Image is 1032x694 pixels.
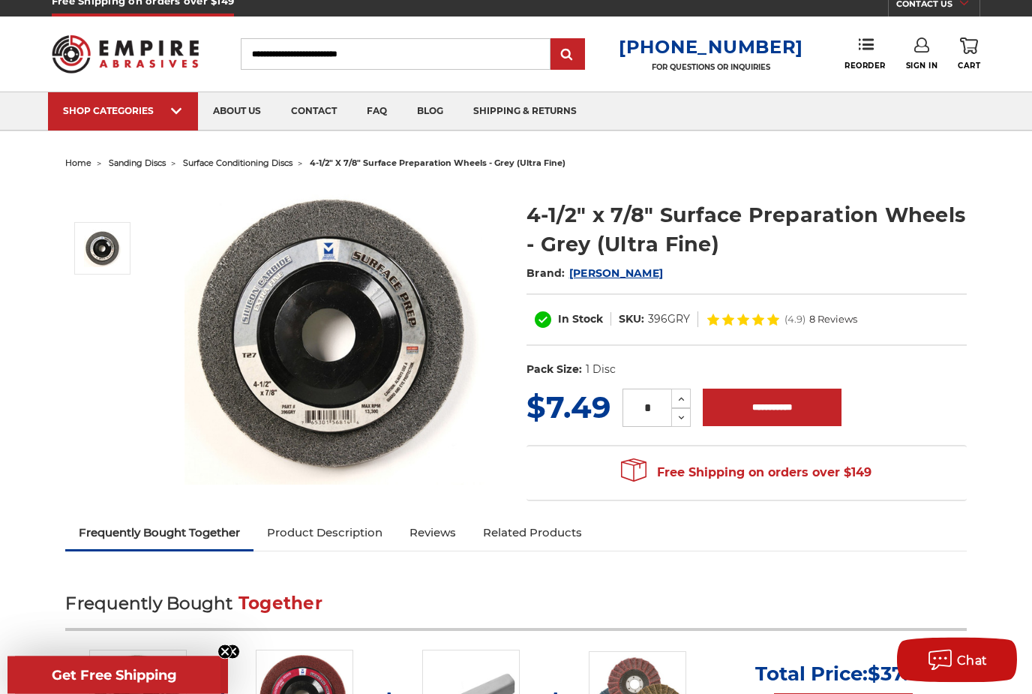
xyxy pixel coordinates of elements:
span: Together [238,593,322,614]
h1: 4-1/2" x 7/8" Surface Preparation Wheels - Grey (Ultra Fine) [526,201,967,260]
span: Chat [957,653,988,668]
span: $7.49 [526,389,610,426]
span: Get Free Shipping [52,667,177,683]
a: Related Products [469,517,595,550]
a: sanding discs [109,158,166,169]
div: SHOP CATEGORIES [63,106,183,117]
button: Chat [897,638,1017,683]
a: Product Description [253,517,396,550]
span: $37.77 [868,662,932,686]
a: Cart [958,38,980,71]
a: home [65,158,91,169]
button: Close teaser [225,644,240,659]
dd: 1 Disc [586,362,616,378]
a: contact [276,93,352,131]
a: Frequently Bought Together [65,517,253,550]
input: Submit [553,41,583,71]
a: blog [402,93,458,131]
span: Frequently Bought [65,593,232,614]
span: 4-1/2" x 7/8" surface preparation wheels - grey (ultra fine) [310,158,565,169]
img: Empire Abrasives [52,26,199,84]
img: Gray Surface Prep Disc [84,230,121,268]
p: Total Price: [755,662,932,686]
span: Free Shipping on orders over $149 [621,458,871,488]
p: FOR QUESTIONS OR INQUIRIES [619,63,803,73]
span: Cart [958,62,980,71]
span: Reorder [844,62,886,71]
dt: SKU: [619,312,644,328]
a: faq [352,93,402,131]
dt: Pack Size: [526,362,582,378]
a: [PERSON_NAME] [569,267,663,281]
a: [PHONE_NUMBER] [619,37,803,59]
a: about us [198,93,276,131]
span: In Stock [558,313,603,326]
a: shipping & returns [458,93,592,131]
a: surface conditioning discs [183,158,292,169]
img: Gray Surface Prep Disc [184,185,484,485]
a: Reorder [844,38,886,71]
a: Reviews [396,517,469,550]
div: Get Free ShippingClose teaser [7,656,220,694]
dd: 396GRY [648,312,690,328]
span: (4.9) [784,315,805,325]
span: 8 Reviews [809,315,857,325]
span: Sign In [906,62,938,71]
span: Brand: [526,267,565,281]
button: Close teaser [217,644,232,659]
